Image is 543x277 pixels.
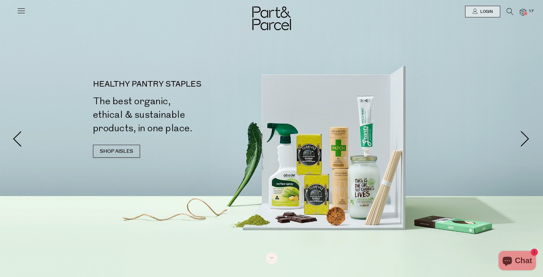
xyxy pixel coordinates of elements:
inbox-online-store-chat: Shopify online store chat [497,251,538,272]
p: HEALTHY PANTRY STAPLES [93,80,274,88]
h2: The best organic, ethical & sustainable products, in one place. [93,95,274,135]
a: Login [465,6,500,17]
a: SHOP AISLES [93,145,140,158]
span: Login [479,9,493,14]
span: 17 [527,8,535,14]
a: 17 [520,9,526,15]
img: Part&Parcel [252,6,291,30]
